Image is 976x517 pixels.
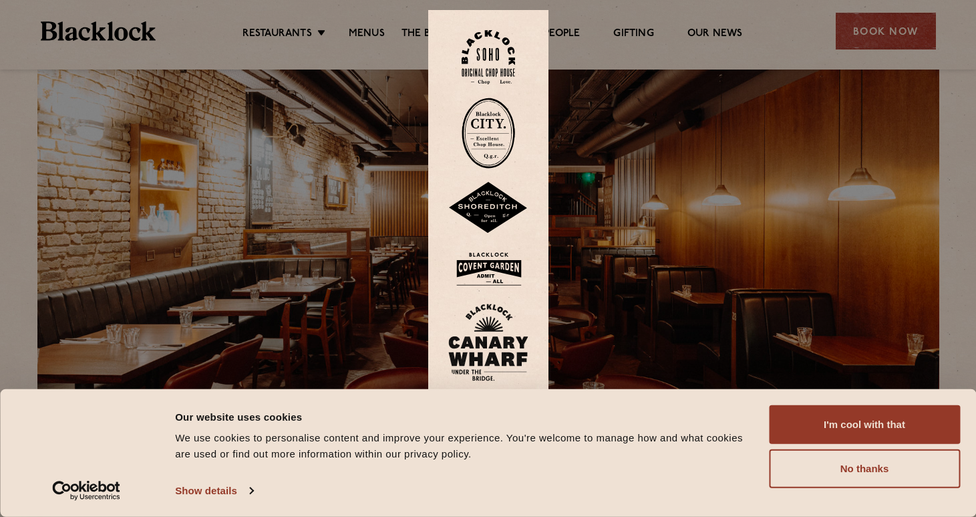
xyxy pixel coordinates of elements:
img: Shoreditch-stamp-v2-default.svg [448,182,528,234]
button: No thanks [769,449,960,488]
div: We use cookies to personalise content and improve your experience. You're welcome to manage how a... [175,430,754,462]
img: BLA_1470_CoventGarden_Website_Solid.svg [448,247,528,291]
button: I'm cool with that [769,405,960,444]
div: Our website uses cookies [175,409,754,425]
a: Usercentrics Cookiebot - opens in a new window [28,481,145,501]
img: Soho-stamp-default.svg [462,30,515,84]
img: City-stamp-default.svg [462,98,515,169]
a: Show details [175,481,253,501]
img: BL_CW_Logo_Website.svg [448,304,528,381]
